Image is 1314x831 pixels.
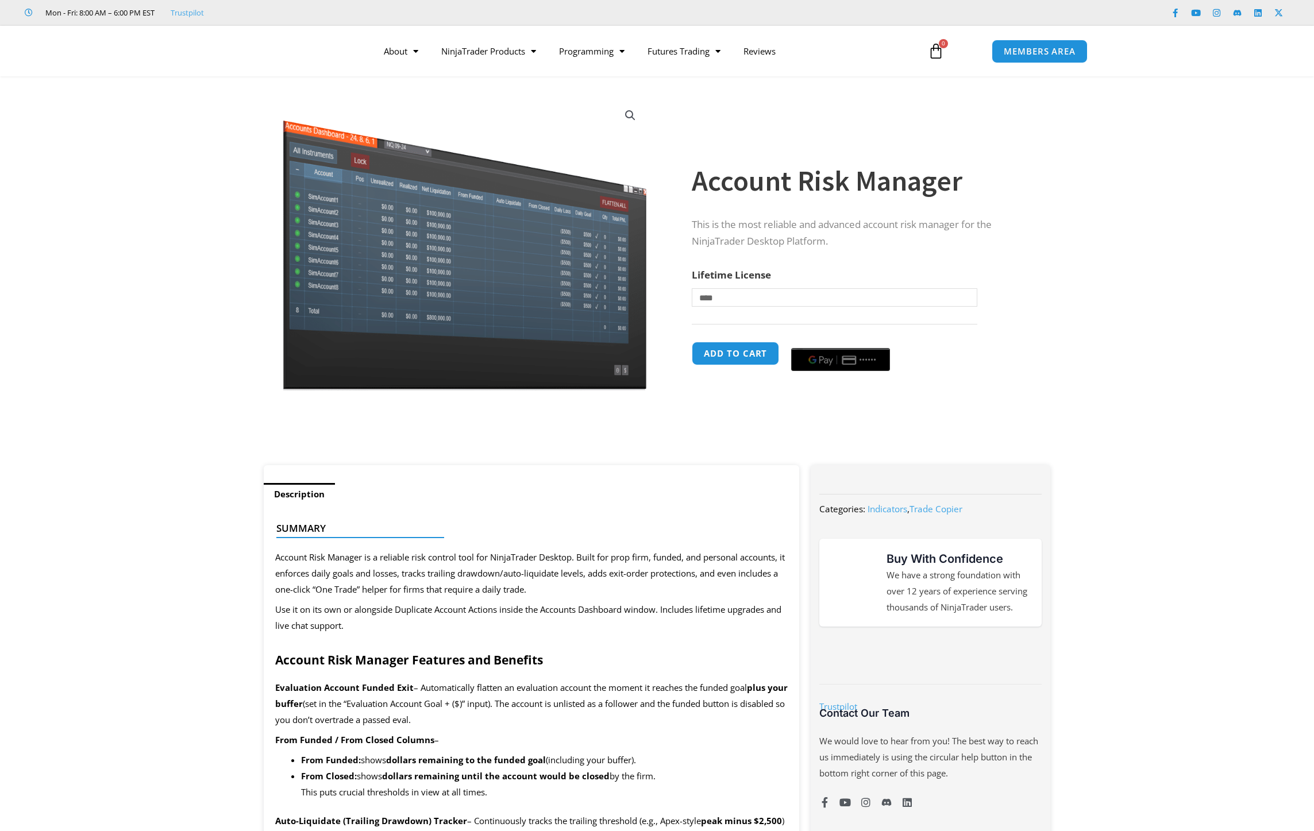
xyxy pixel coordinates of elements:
[939,39,948,48] span: 0
[275,734,434,745] b: From Funded / From Closed Columns
[357,770,382,782] span: shows
[692,268,771,281] label: Lifetime License
[732,38,787,64] a: Reviews
[887,550,1030,567] h3: Buy With Confidence
[226,30,350,72] img: LogoAI | Affordable Indicators – NinjaTrader
[372,38,915,64] nav: Menu
[546,754,636,766] span: (including your buffer).
[372,38,430,64] a: About
[382,770,610,782] b: dollars remaining until the account would be closed
[831,562,872,603] img: mark thumbs good 43913 | Affordable Indicators – NinjaTrader
[692,312,710,320] a: Clear options
[692,217,1027,250] p: This is the most reliable and advanced account risk manager for the NinjaTrader Desktop Platform.
[868,503,962,515] span: ,
[43,6,155,20] span: Mon - Fri: 8:00 AM – 6:00 PM EST
[819,706,1041,720] h3: Contact Our Team
[844,645,1017,667] img: NinjaTrader Wordmark color RGB | Affordable Indicators – NinjaTrader
[386,754,546,766] b: dollars remaining to the funded goal
[275,682,788,709] b: plus your buffer
[275,682,414,693] b: Evaluation Account Funded Exit
[275,698,785,725] span: (set in the “Evaluation Account Goal + ($)” input). The account is unlisted as a follower and the...
[430,38,548,64] a: NinjaTrader Products
[414,682,747,693] span: – Automatically flatten an evaluation account the moment it reaches the funded goal
[860,356,877,364] text: ••••••
[276,523,778,534] h4: Summary
[887,567,1030,616] p: We have a strong foundation with over 12 years of experience serving thousands of NinjaTrader users.
[819,733,1041,782] p: We would love to hear from you! The best way to reach us immediately is using the circular help b...
[911,34,961,68] a: 0
[819,503,865,515] span: Categories:
[301,770,357,782] b: From Closed:
[692,161,1027,201] h1: Account Risk Manager
[791,348,890,371] button: Buy with GPay
[301,754,361,766] b: From Funded:
[620,105,641,126] a: View full-screen image gallery
[868,503,907,515] a: Indicators
[910,503,962,515] a: Trade Copier
[280,96,649,391] img: Screenshot 2024-08-26 15462845454
[701,815,782,826] b: peak minus $2,500
[819,701,857,712] a: Trustpilot
[275,604,781,631] span: Use it on its own or alongside Duplicate Account Actions inside the Accounts Dashboard window. In...
[434,734,439,745] span: –
[171,6,204,20] a: Trustpilot
[264,483,335,505] a: Description
[636,38,732,64] a: Futures Trading
[275,652,788,668] h2: Account Risk Manager Features and Benefits
[1004,47,1076,56] span: MEMBERS AREA
[789,340,892,341] iframe: Secure payment input frame
[692,342,779,365] button: Add to cart
[361,754,386,766] span: shows
[548,38,636,64] a: Programming
[610,770,656,782] span: by the firm.
[275,815,467,826] b: Auto-Liquidate (Trailing Drawdown) Tracker
[467,815,701,826] span: – Continuously tracks the trailing threshold (e.g., Apex-style
[275,551,785,595] span: Account Risk Manager is a reliable risk control tool for NinjaTrader Desktop. Built for prop firm...
[301,786,487,798] span: This puts crucial thresholds in view at all times.
[992,40,1088,63] a: MEMBERS AREA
